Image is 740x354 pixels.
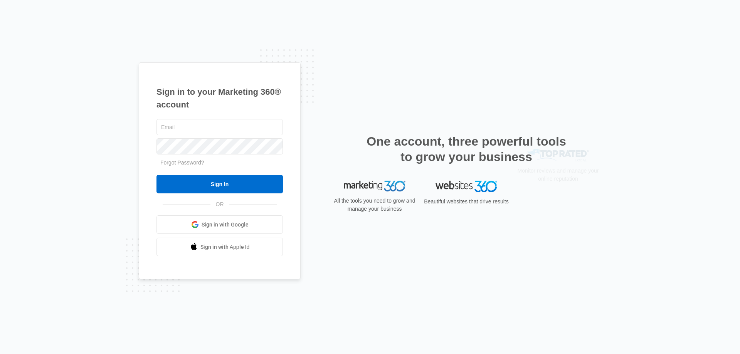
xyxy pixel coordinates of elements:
[156,215,283,234] a: Sign in with Google
[331,197,418,213] p: All the tools you need to grow and manage your business
[160,159,204,166] a: Forgot Password?
[423,198,510,206] p: Beautiful websites that drive results
[200,243,250,251] span: Sign in with Apple Id
[156,86,283,111] h1: Sign in to your Marketing 360® account
[344,181,405,191] img: Marketing 360
[156,119,283,135] input: Email
[210,200,229,208] span: OR
[202,221,249,229] span: Sign in with Google
[156,238,283,256] a: Sign in with Apple Id
[156,175,283,193] input: Sign In
[364,134,568,164] h2: One account, three powerful tools to grow your business
[436,181,497,192] img: Websites 360
[515,199,601,215] p: Monitor reviews and manage your online reputation
[527,181,589,193] img: Top Rated Local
